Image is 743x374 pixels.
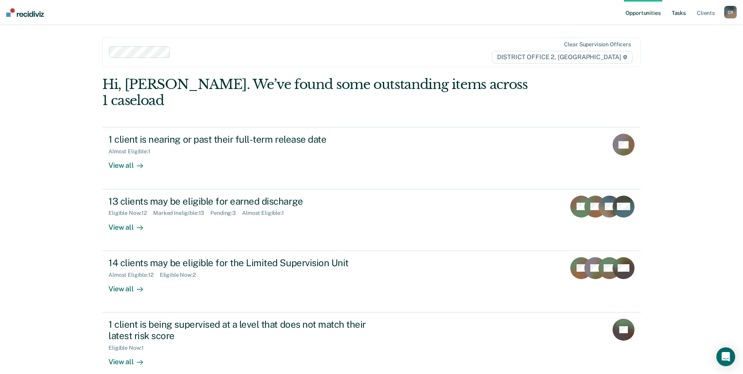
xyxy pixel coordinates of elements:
button: CR [724,6,737,18]
div: View all [108,351,152,366]
div: 13 clients may be eligible for earned discharge [108,196,383,207]
div: Pending : 3 [210,210,242,216]
div: 14 clients may be eligible for the Limited Supervision Unit [108,257,383,269]
a: 14 clients may be eligible for the Limited Supervision UnitAlmost Eligible:12Eligible Now:2View all [102,251,641,312]
a: 13 clients may be eligible for earned dischargeEligible Now:12Marked Ineligible:13Pending:3Almost... [102,189,641,251]
div: Marked Ineligible : 13 [153,210,210,216]
div: View all [108,278,152,293]
span: DISTRICT OFFICE 2, [GEOGRAPHIC_DATA] [492,51,633,64]
div: Eligible Now : 1 [108,345,150,351]
img: Recidiviz [6,8,44,17]
div: 1 client is being supervised at a level that does not match their latest risk score [108,319,383,341]
div: 1 client is nearing or past their full-term release date [108,134,383,145]
a: 1 client is nearing or past their full-term release dateAlmost Eligible:1View all [102,127,641,189]
div: View all [108,216,152,232]
div: Almost Eligible : 12 [108,272,160,278]
div: Almost Eligible : 1 [242,210,290,216]
div: Clear supervision officers [564,41,631,48]
div: C R [724,6,737,18]
div: Almost Eligible : 1 [108,148,157,155]
div: Hi, [PERSON_NAME]. We’ve found some outstanding items across 1 caseload [102,76,533,109]
div: View all [108,155,152,170]
div: Eligible Now : 2 [160,272,202,278]
div: Open Intercom Messenger [716,347,735,366]
div: Eligible Now : 12 [108,210,153,216]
